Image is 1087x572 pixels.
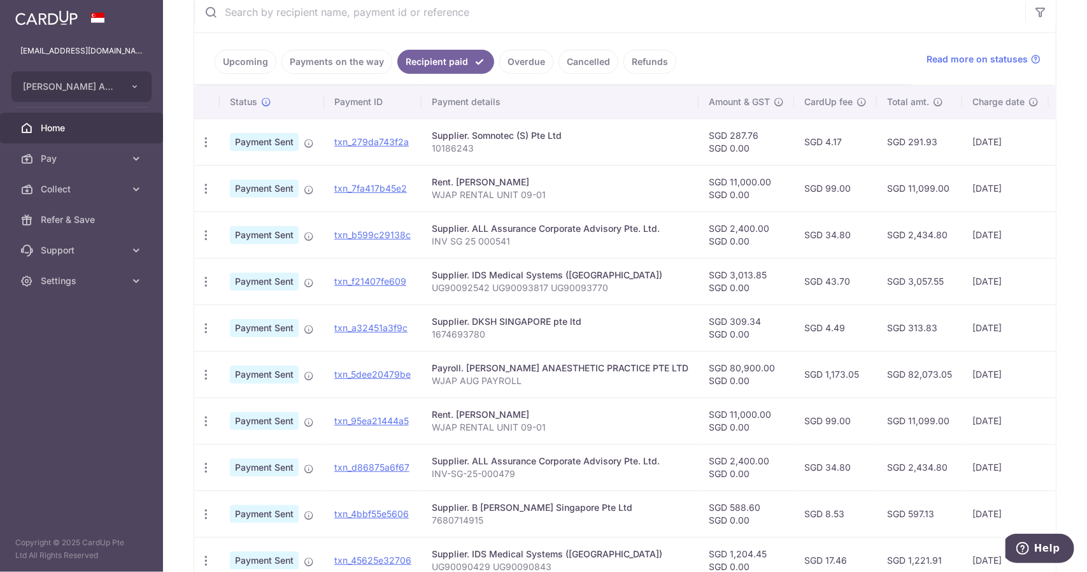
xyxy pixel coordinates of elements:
a: Read more on statuses [927,53,1041,66]
td: SGD 3,013.85 SGD 0.00 [699,258,794,304]
td: SGD 43.70 [794,258,877,304]
td: SGD 2,400.00 SGD 0.00 [699,444,794,490]
td: SGD 313.83 [877,304,962,351]
p: WJAP RENTAL UNIT 09-01 [432,421,688,434]
a: Recipient paid [397,50,494,74]
span: Payment Sent [230,319,299,337]
td: SGD 99.00 [794,165,877,211]
div: Supplier. ALL Assurance Corporate Advisory Pte. Ltd. [432,455,688,468]
a: txn_d86875a6f67 [334,462,409,473]
span: Payment Sent [230,505,299,523]
td: [DATE] [962,444,1049,490]
span: Payment Sent [230,273,299,290]
img: CardUp [15,10,78,25]
td: SGD 34.80 [794,211,877,258]
span: [PERSON_NAME] Anaesthetic Practice [23,80,117,93]
span: Home [41,122,125,134]
span: Pay [41,152,125,165]
a: txn_f21407fe609 [334,276,406,287]
p: UG90092542 UG90093817 UG90093770 [432,282,688,294]
a: txn_45625e32706 [334,555,411,566]
div: Supplier. IDS Medical Systems ([GEOGRAPHIC_DATA]) [432,269,688,282]
td: SGD 3,057.55 [877,258,962,304]
td: SGD 34.80 [794,444,877,490]
a: txn_279da743f2a [334,136,409,147]
div: Rent. [PERSON_NAME] [432,176,688,189]
span: Payment Sent [230,459,299,476]
td: SGD 2,434.80 [877,211,962,258]
td: [DATE] [962,165,1049,211]
td: SGD 588.60 SGD 0.00 [699,490,794,537]
p: 1674693780 [432,328,688,341]
th: Payment ID [324,85,422,118]
span: Payment Sent [230,552,299,569]
a: txn_7fa417b45e2 [334,183,407,194]
td: SGD 80,900.00 SGD 0.00 [699,351,794,397]
td: SGD 11,099.00 [877,165,962,211]
span: Payment Sent [230,133,299,151]
td: [DATE] [962,490,1049,537]
a: txn_95ea21444a5 [334,415,409,426]
p: WJAP AUG PAYROLL [432,375,688,387]
div: Supplier. DKSH SINGAPORE pte ltd [432,315,688,328]
span: Payment Sent [230,366,299,383]
span: Payment Sent [230,412,299,430]
td: [DATE] [962,304,1049,351]
td: [DATE] [962,118,1049,165]
td: SGD 1,173.05 [794,351,877,397]
a: txn_4bbf55e5606 [334,508,409,519]
div: Supplier. ALL Assurance Corporate Advisory Pte. Ltd. [432,222,688,235]
div: Supplier. IDS Medical Systems ([GEOGRAPHIC_DATA]) [432,548,688,561]
td: SGD 11,099.00 [877,397,962,444]
span: Collect [41,183,125,196]
td: [DATE] [962,351,1049,397]
span: Status [230,96,257,108]
td: SGD 291.93 [877,118,962,165]
a: Payments on the way [281,50,392,74]
div: Rent. [PERSON_NAME] [432,408,688,421]
td: SGD 11,000.00 SGD 0.00 [699,397,794,444]
td: SGD 309.34 SGD 0.00 [699,304,794,351]
div: Payroll. [PERSON_NAME] ANAESTHETIC PRACTICE PTE LTD [432,362,688,375]
a: Overdue [499,50,553,74]
td: SGD 11,000.00 SGD 0.00 [699,165,794,211]
td: SGD 4.17 [794,118,877,165]
span: Payment Sent [230,180,299,197]
div: Supplier. B [PERSON_NAME] Singapore Pte Ltd [432,501,688,514]
td: [DATE] [962,397,1049,444]
button: [PERSON_NAME] Anaesthetic Practice [11,71,152,102]
span: Charge date [972,96,1025,108]
p: INV-SG-25-000479 [432,468,688,480]
td: SGD 99.00 [794,397,877,444]
span: CardUp fee [804,96,853,108]
a: Refunds [623,50,676,74]
a: txn_5dee20479be [334,369,411,380]
span: Total amt. [887,96,929,108]
td: SGD 2,400.00 SGD 0.00 [699,211,794,258]
a: Cancelled [558,50,618,74]
td: SGD 8.53 [794,490,877,537]
td: SGD 597.13 [877,490,962,537]
iframe: Opens a widget where you can find more information [1005,534,1074,566]
p: [EMAIL_ADDRESS][DOMAIN_NAME] [20,45,143,57]
p: INV SG 25 000541 [432,235,688,248]
a: txn_b599c29138c [334,229,411,240]
a: Upcoming [215,50,276,74]
div: Supplier. Somnotec (S) Pte Ltd [432,129,688,142]
span: Read more on statuses [927,53,1028,66]
span: Refer & Save [41,213,125,226]
a: txn_a32451a3f9c [334,322,408,333]
td: SGD 4.49 [794,304,877,351]
td: SGD 287.76 SGD 0.00 [699,118,794,165]
p: 7680714915 [432,514,688,527]
span: Amount & GST [709,96,770,108]
p: WJAP RENTAL UNIT 09-01 [432,189,688,201]
span: Settings [41,275,125,287]
p: 10186243 [432,142,688,155]
span: Payment Sent [230,226,299,244]
td: SGD 2,434.80 [877,444,962,490]
td: [DATE] [962,211,1049,258]
span: Support [41,244,125,257]
td: SGD 82,073.05 [877,351,962,397]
